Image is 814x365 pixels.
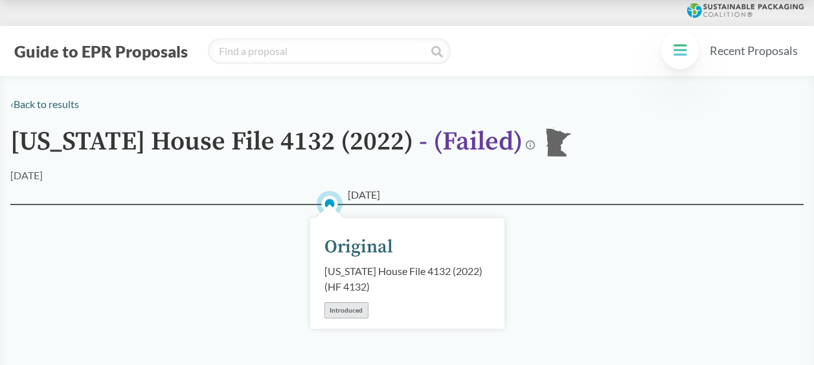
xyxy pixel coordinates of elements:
[324,263,490,294] div: [US_STATE] House File 4132 (2022) ( HF 4132 )
[10,41,192,61] button: Guide to EPR Proposals
[324,234,393,261] div: Original
[208,38,451,64] input: Find a proposal
[348,187,380,203] span: [DATE]
[324,302,368,318] div: Introduced
[10,168,43,183] div: [DATE]
[10,127,523,168] h1: [US_STATE] House File 4132 (2022)
[704,36,804,65] a: Recent Proposals
[419,126,523,158] span: - ( Failed )
[10,98,79,110] a: ‹Back to results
